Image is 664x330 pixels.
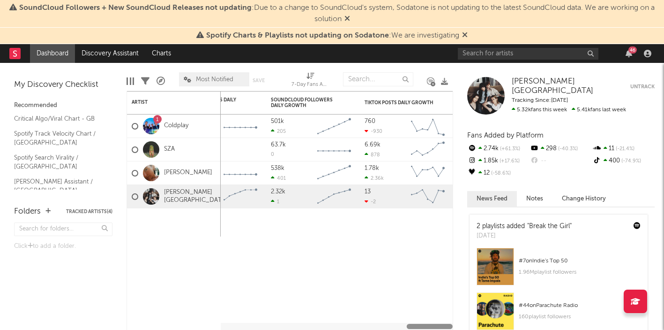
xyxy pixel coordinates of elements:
[407,138,449,161] svg: Chart title
[253,78,265,83] button: Save
[467,167,530,179] div: 12
[512,77,593,95] span: [PERSON_NAME][GEOGRAPHIC_DATA]
[19,4,252,12] span: SoundCloud Followers + New SoundCloud Releases not updating
[157,68,165,95] div: A&R Pipeline
[164,146,175,153] a: SZA
[271,118,284,124] div: 501k
[512,107,567,113] span: 5.32k fans this week
[127,68,134,95] div: Edit Columns
[365,152,380,158] div: 878
[407,115,449,138] svg: Chart title
[365,118,375,124] div: 760
[141,68,149,95] div: Filters
[628,46,637,54] div: 46
[164,122,188,130] a: Coldplay
[271,152,274,157] div: 0
[530,155,592,167] div: --
[499,146,520,152] span: +61.3 %
[630,77,655,96] button: Untrack
[313,138,355,161] svg: Chart title
[219,161,261,185] svg: Chart title
[557,146,578,152] span: -40.3 %
[271,199,279,205] div: 1
[14,114,103,124] a: Critical Algo/Viral Chart - GB
[365,189,371,195] div: 13
[206,32,389,39] span: Spotify Charts & Playlists not updating on Sodatone
[458,48,598,60] input: Search for artists
[519,255,641,267] div: # 7 on Indie's Top 50
[614,146,634,152] span: -21.4 %
[271,142,286,148] div: 63.7k
[477,222,572,231] div: 2 playlists added
[592,143,655,155] div: 11
[519,300,641,311] div: # 44 on Parachute Radio
[66,209,112,214] button: Tracked Artists(4)
[14,100,112,111] div: Recommended
[467,191,517,207] button: News Feed
[132,100,202,105] div: Artist
[164,169,212,177] a: [PERSON_NAME]
[626,50,632,57] button: 46
[365,142,380,148] div: 6.69k
[365,165,379,171] div: 1.78k
[620,159,641,164] span: -74.9 %
[313,161,355,185] svg: Chart title
[14,223,112,236] input: Search for folders...
[343,72,413,86] input: Search...
[467,132,544,139] span: Fans Added by Platform
[477,231,572,241] div: [DATE]
[517,191,552,207] button: Notes
[470,248,648,292] a: #7onIndie's Top 501.96Mplaylist followers
[291,68,329,95] div: 7-Day Fans Added (7-Day Fans Added)
[365,128,382,134] div: -930
[219,185,261,208] svg: Chart title
[14,206,41,217] div: Folders
[271,97,341,108] div: SoundCloud Followers Daily Growth
[519,311,641,322] div: 160 playlist followers
[291,79,329,91] div: 7-Day Fans Added (7-Day Fans Added)
[519,267,641,278] div: 1.96M playlist followers
[164,189,227,205] a: [PERSON_NAME][GEOGRAPHIC_DATA]
[30,44,75,63] a: Dashboard
[365,175,384,181] div: 2.36k
[365,100,435,106] div: TikTok Posts Daily Growth
[462,32,468,39] span: Dismiss
[407,185,449,208] svg: Chart title
[365,199,376,205] div: -2
[592,155,655,167] div: 400
[530,143,592,155] div: 298
[313,115,355,138] svg: Chart title
[14,129,103,148] a: Spotify Track Velocity Chart / [GEOGRAPHIC_DATA]
[196,77,233,83] span: Most Notified
[512,77,630,96] a: [PERSON_NAME][GEOGRAPHIC_DATA]
[271,165,284,171] div: 538k
[14,241,112,252] div: Click to add a folder.
[467,143,530,155] div: 2.74k
[512,98,568,103] span: Tracking Since: [DATE]
[467,155,530,167] div: 1.85k
[407,161,449,185] svg: Chart title
[271,128,286,134] div: 205
[75,44,145,63] a: Discovery Assistant
[498,159,520,164] span: +17.6 %
[219,115,261,138] svg: Chart title
[527,223,572,230] a: "Break the Girl"
[313,185,355,208] svg: Chart title
[552,191,615,207] button: Change History
[145,44,178,63] a: Charts
[14,79,112,91] div: My Discovery Checklist
[19,4,655,23] span: : Due to a change to SoundCloud's system, Sodatone is not updating to the latest SoundCloud data....
[14,177,103,196] a: [PERSON_NAME] Assistant / [GEOGRAPHIC_DATA]
[490,171,511,176] span: -58.6 %
[206,32,459,39] span: : We are investigating
[271,189,285,195] div: 2.32k
[512,107,626,113] span: 5.41k fans last week
[271,175,286,181] div: 401
[14,153,103,172] a: Spotify Search Virality / [GEOGRAPHIC_DATA]
[344,15,350,23] span: Dismiss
